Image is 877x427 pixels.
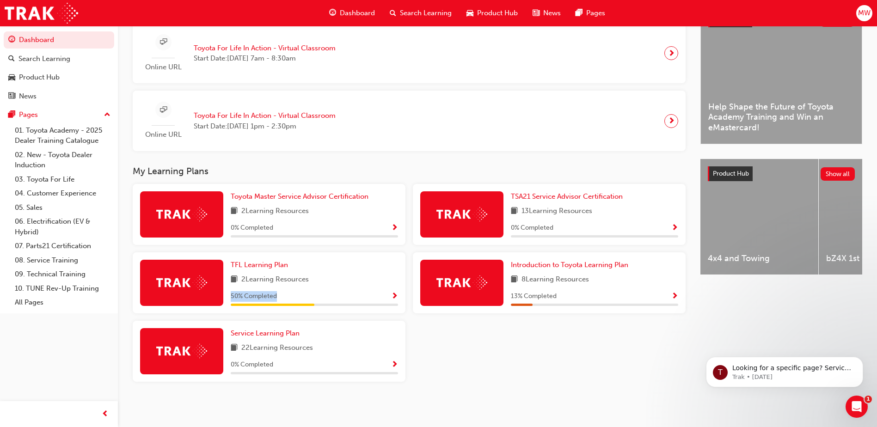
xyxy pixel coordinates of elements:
[11,123,114,148] a: 01. Toyota Academy - 2025 Dealer Training Catalogue
[194,110,336,121] span: Toyota For Life In Action - Virtual Classroom
[708,102,854,133] span: Help Shape the Future of Toyota Academy Training and Win an eMastercard!
[11,214,114,239] a: 06. Electrification (EV & Hybrid)
[511,223,553,233] span: 0 % Completed
[160,104,167,116] span: sessionType_ONLINE_URL-icon
[11,172,114,187] a: 03. Toyota For Life
[459,4,525,23] a: car-iconProduct Hub
[231,223,273,233] span: 0 % Completed
[11,186,114,201] a: 04. Customer Experience
[4,69,114,86] a: Product Hub
[8,111,15,119] span: pages-icon
[4,31,114,49] a: Dashboard
[194,43,336,54] span: Toyota For Life In Action - Virtual Classroom
[671,224,678,232] span: Show Progress
[521,206,592,217] span: 13 Learning Resources
[160,37,167,48] span: sessionType_ONLINE_URL-icon
[11,295,114,310] a: All Pages
[231,261,288,269] span: TFL Learning Plan
[692,337,877,402] iframe: Intercom notifications message
[671,291,678,302] button: Show Progress
[156,207,207,221] img: Trak
[821,167,855,181] button: Show all
[231,192,368,201] span: Toyota Master Service Advisor Certification
[11,148,114,172] a: 02. New - Toyota Dealer Induction
[231,329,300,337] span: Service Learning Plan
[391,291,398,302] button: Show Progress
[511,261,628,269] span: Introduction to Toyota Learning Plan
[477,8,518,18] span: Product Hub
[194,53,336,64] span: Start Date: [DATE] 7am - 8:30am
[231,342,238,354] span: book-icon
[668,47,675,60] span: next-icon
[4,30,114,106] button: DashboardSearch LearningProduct HubNews
[8,73,15,82] span: car-icon
[156,344,207,358] img: Trak
[231,191,372,202] a: Toyota Master Service Advisor Certification
[511,191,626,202] a: TSA21 Service Advisor Certification
[671,293,678,301] span: Show Progress
[8,92,15,101] span: news-icon
[140,62,186,73] span: Online URL
[700,5,862,144] a: Latest NewsShow allHelp Shape the Future of Toyota Academy Training and Win an eMastercard!
[708,166,855,181] a: Product HubShow all
[329,7,336,19] span: guage-icon
[140,129,186,140] span: Online URL
[231,206,238,217] span: book-icon
[133,166,686,177] h3: My Learning Plans
[194,121,336,132] span: Start Date: [DATE] 1pm - 2:30pm
[400,8,452,18] span: Search Learning
[340,8,375,18] span: Dashboard
[4,88,114,105] a: News
[436,275,487,290] img: Trak
[322,4,382,23] a: guage-iconDashboard
[19,91,37,102] div: News
[11,239,114,253] a: 07. Parts21 Certification
[382,4,459,23] a: search-iconSearch Learning
[511,260,632,270] a: Introduction to Toyota Learning Plan
[18,54,70,64] div: Search Learning
[4,50,114,67] a: Search Learning
[104,109,110,121] span: up-icon
[11,253,114,268] a: 08. Service Training
[11,267,114,281] a: 09. Technical Training
[231,274,238,286] span: book-icon
[19,110,38,120] div: Pages
[391,222,398,234] button: Show Progress
[241,206,309,217] span: 2 Learning Resources
[231,260,292,270] a: TFL Learning Plan
[241,342,313,354] span: 22 Learning Resources
[586,8,605,18] span: Pages
[668,115,675,128] span: next-icon
[241,274,309,286] span: 2 Learning Resources
[390,7,396,19] span: search-icon
[511,192,623,201] span: TSA21 Service Advisor Certification
[858,8,871,18] span: MW
[521,274,589,286] span: 8 Learning Resources
[231,360,273,370] span: 0 % Completed
[5,3,78,24] a: Trak
[391,359,398,371] button: Show Progress
[102,409,109,420] span: prev-icon
[511,291,557,302] span: 13 % Completed
[391,361,398,369] span: Show Progress
[19,72,60,83] div: Product Hub
[511,274,518,286] span: book-icon
[231,291,277,302] span: 50 % Completed
[568,4,613,23] a: pages-iconPages
[436,207,487,221] img: Trak
[8,55,15,63] span: search-icon
[140,30,678,76] a: Online URLToyota For Life In Action - Virtual ClassroomStart Date:[DATE] 7am - 8:30am
[543,8,561,18] span: News
[533,7,540,19] span: news-icon
[846,396,868,418] iframe: Intercom live chat
[231,328,303,339] a: Service Learning Plan
[708,253,811,264] span: 4x4 and Towing
[700,159,818,274] a: 4x4 and Towing
[11,201,114,215] a: 05. Sales
[391,224,398,232] span: Show Progress
[466,7,473,19] span: car-icon
[713,170,749,177] span: Product Hub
